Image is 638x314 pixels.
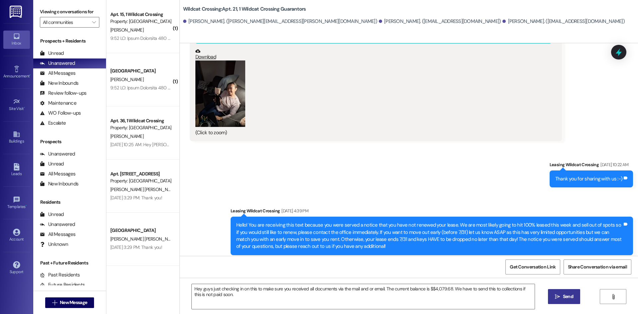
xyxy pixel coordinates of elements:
[40,160,64,167] div: Unread
[110,142,273,148] div: [DATE] 10:25 AM: Hey [PERSON_NAME], what's the rent grace period for September?
[110,11,172,18] div: Apt. 15, 1 Wildcat Crossing
[43,17,89,28] input: All communities
[280,207,308,214] div: [DATE] 4:39 PM
[510,263,556,270] span: Get Conversation Link
[548,289,580,304] button: Send
[24,105,25,110] span: •
[10,6,23,18] img: ResiDesk Logo
[555,175,622,182] div: Thank you for sharing with us :-)
[40,241,68,248] div: Unknown
[110,27,144,33] span: [PERSON_NAME]
[555,294,560,299] i: 
[563,293,573,300] span: Send
[3,31,30,49] a: Inbox
[110,117,172,124] div: Apt. 36, 1 Wildcat Crossing
[192,284,535,309] textarea: Hey guys just checking in on this to make sure you received all documents via the mail and or ema...
[231,207,633,217] div: Leasing Wildcat Crossing
[52,300,57,305] i: 
[40,90,86,97] div: Review follow-ups
[40,50,64,57] div: Unread
[3,227,30,245] a: Account
[3,194,30,212] a: Templates •
[564,260,631,274] button: Share Conversation via email
[110,244,162,250] div: [DATE] 3:29 PM: Thank you!
[33,199,106,206] div: Residents
[110,177,172,184] div: Property: [GEOGRAPHIC_DATA]
[195,49,551,60] a: Download
[183,18,377,25] div: [PERSON_NAME]. ([PERSON_NAME][EMAIL_ADDRESS][PERSON_NAME][DOMAIN_NAME])
[3,161,30,179] a: Leads
[40,110,81,117] div: WO Follow-ups
[40,281,85,288] div: Future Residents
[110,186,178,192] span: [PERSON_NAME] [PERSON_NAME]
[110,133,144,139] span: [PERSON_NAME]
[236,222,622,250] div: Hello! You are receiving this text because you were served a notice that you have not renewed you...
[3,259,30,277] a: Support
[40,180,78,187] div: New Inbounds
[195,129,551,136] div: (Click to zoom)
[195,60,245,127] button: Zoom image
[110,170,172,177] div: Apt. [STREET_ADDRESS]
[40,70,75,77] div: All Messages
[231,255,633,265] div: Tagged as:
[183,6,306,13] b: Wildcat Crossing: Apt. 21, 1 Wildcat Crossing Guarantors
[40,60,75,67] div: Unanswered
[505,260,560,274] button: Get Conversation Link
[110,227,172,234] div: [GEOGRAPHIC_DATA]
[40,80,78,87] div: New Inbounds
[110,67,172,74] div: [GEOGRAPHIC_DATA]
[110,76,144,82] span: [PERSON_NAME]
[502,18,625,25] div: [PERSON_NAME]. ([EMAIL_ADDRESS][DOMAIN_NAME])
[33,38,106,45] div: Prospects + Residents
[40,271,80,278] div: Past Residents
[40,100,76,107] div: Maintenance
[92,20,96,25] i: 
[110,18,172,25] div: Property: [GEOGRAPHIC_DATA]
[110,195,162,201] div: [DATE] 3:29 PM: Thank you!
[40,221,75,228] div: Unanswered
[40,211,64,218] div: Unread
[30,73,31,77] span: •
[45,297,94,308] button: New Message
[40,170,75,177] div: All Messages
[110,124,172,131] div: Property: [GEOGRAPHIC_DATA]
[33,260,106,266] div: Past + Future Residents
[40,120,66,127] div: Escalate
[3,129,30,147] a: Buildings
[568,263,627,270] span: Share Conversation via email
[599,161,628,168] div: [DATE] 10:22 AM
[26,203,27,208] span: •
[110,236,178,242] span: [PERSON_NAME] [PERSON_NAME]
[60,299,87,306] span: New Message
[3,96,30,114] a: Site Visit •
[33,138,106,145] div: Prospects
[379,18,501,25] div: [PERSON_NAME]. ([EMAIL_ADDRESS][DOMAIN_NAME])
[40,231,75,238] div: All Messages
[611,294,616,299] i: 
[40,7,99,17] label: Viewing conversations for
[40,151,75,157] div: Unanswered
[550,161,633,170] div: Leasing Wildcat Crossing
